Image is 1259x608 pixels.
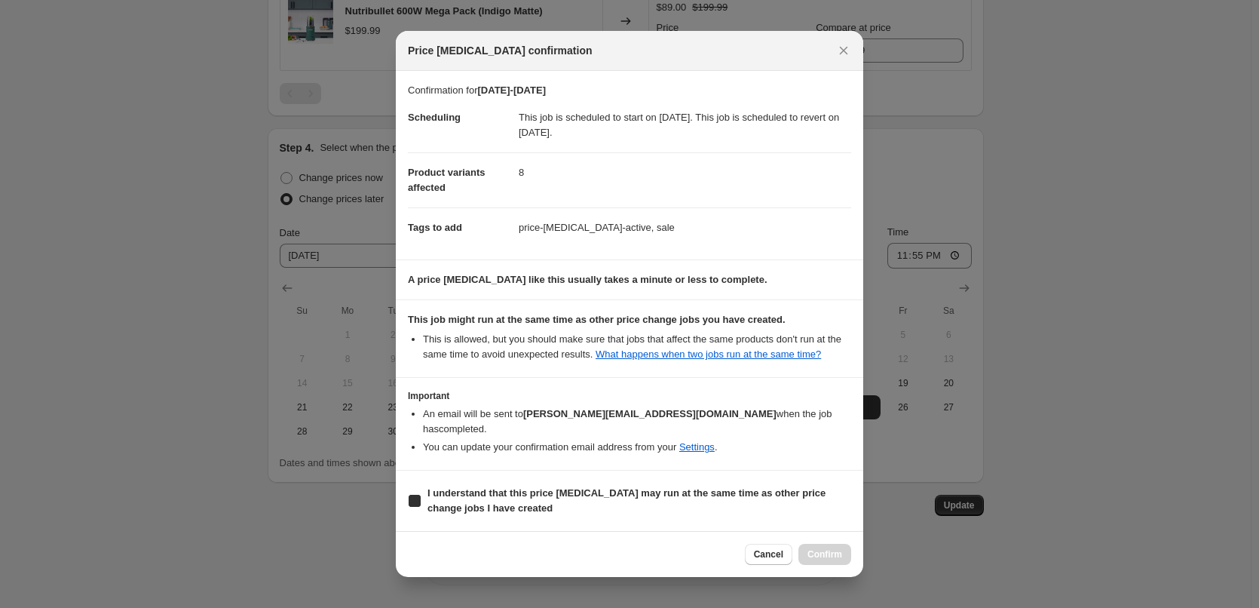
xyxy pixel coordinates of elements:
[596,349,821,360] a: What happens when two jobs run at the same time?
[408,83,851,98] p: Confirmation for
[427,487,826,514] b: I understand that this price [MEDICAL_DATA] may run at the same time as other price change jobs I...
[519,152,851,192] dd: 8
[754,548,783,560] span: Cancel
[477,84,546,96] b: [DATE]-[DATE]
[523,408,777,419] b: [PERSON_NAME][EMAIL_ADDRESS][DOMAIN_NAME]
[423,332,851,362] li: This is allowed, but you should make sure that jobs that affect the same products don ' t run at ...
[408,167,486,193] span: Product variants affected
[408,314,786,325] b: This job might run at the same time as other price change jobs you have created.
[519,207,851,247] dd: price-[MEDICAL_DATA]-active, sale
[408,112,461,123] span: Scheduling
[745,544,792,565] button: Cancel
[423,407,851,437] li: An email will be sent to when the job has completed .
[408,222,462,233] span: Tags to add
[679,441,715,453] a: Settings
[519,98,851,152] dd: This job is scheduled to start on [DATE]. This job is scheduled to revert on [DATE].
[833,40,854,61] button: Close
[423,440,851,455] li: You can update your confirmation email address from your .
[408,274,767,285] b: A price [MEDICAL_DATA] like this usually takes a minute or less to complete.
[408,43,593,58] span: Price [MEDICAL_DATA] confirmation
[408,390,851,402] h3: Important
